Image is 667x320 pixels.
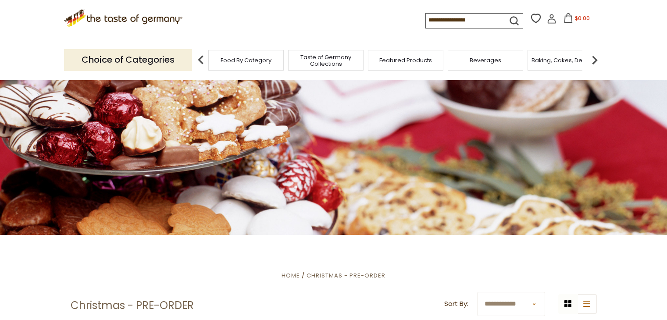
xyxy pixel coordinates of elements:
a: Home [282,271,300,280]
a: Featured Products [379,57,432,64]
a: Beverages [470,57,501,64]
a: Food By Category [221,57,271,64]
a: Christmas - PRE-ORDER [307,271,385,280]
img: previous arrow [192,51,210,69]
a: Taste of Germany Collections [291,54,361,67]
span: $0.00 [575,14,590,22]
h1: Christmas - PRE-ORDER [71,299,194,312]
button: $0.00 [558,13,596,26]
img: next arrow [586,51,603,69]
a: Baking, Cakes, Desserts [531,57,599,64]
label: Sort By: [444,299,468,309]
p: Choice of Categories [64,49,192,71]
